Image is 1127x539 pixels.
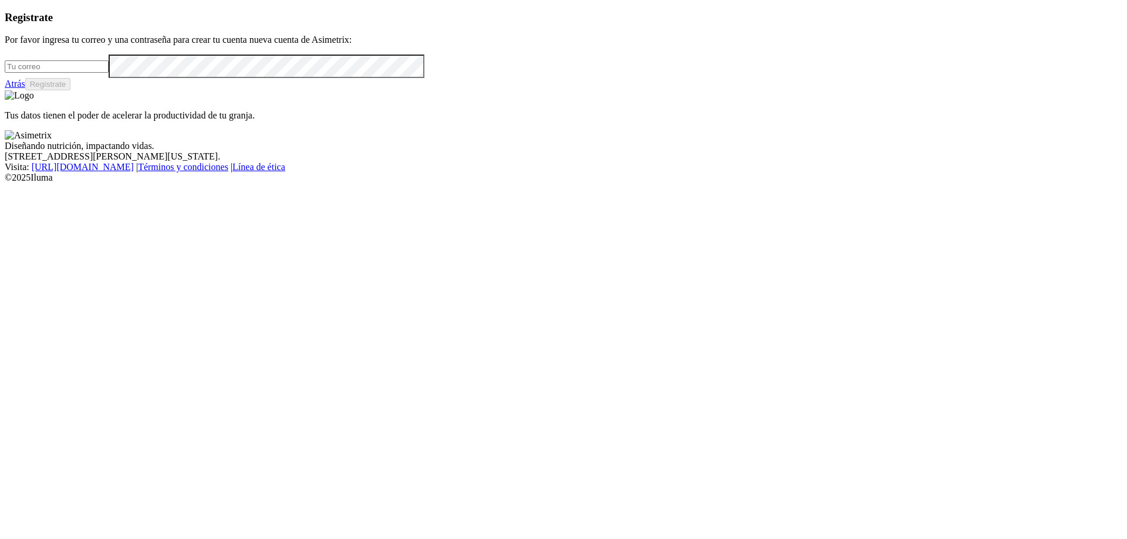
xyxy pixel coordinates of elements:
[32,162,134,172] a: [URL][DOMAIN_NAME]
[5,11,1122,24] h3: Registrate
[5,162,1122,172] div: Visita : | |
[25,78,71,90] button: Regístrate
[5,90,34,101] img: Logo
[5,79,25,89] a: Atrás
[5,141,1122,151] div: Diseñando nutrición, impactando vidas.
[5,151,1122,162] div: [STREET_ADDRESS][PERSON_NAME][US_STATE].
[5,110,1122,121] p: Tus datos tienen el poder de acelerar la productividad de tu granja.
[5,60,109,73] input: Tu correo
[138,162,228,172] a: Términos y condiciones
[5,35,1122,45] p: Por favor ingresa tu correo y una contraseña para crear tu cuenta nueva cuenta de Asimetrix:
[5,130,52,141] img: Asimetrix
[232,162,285,172] a: Línea de ética
[5,172,1122,183] div: © 2025 Iluma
